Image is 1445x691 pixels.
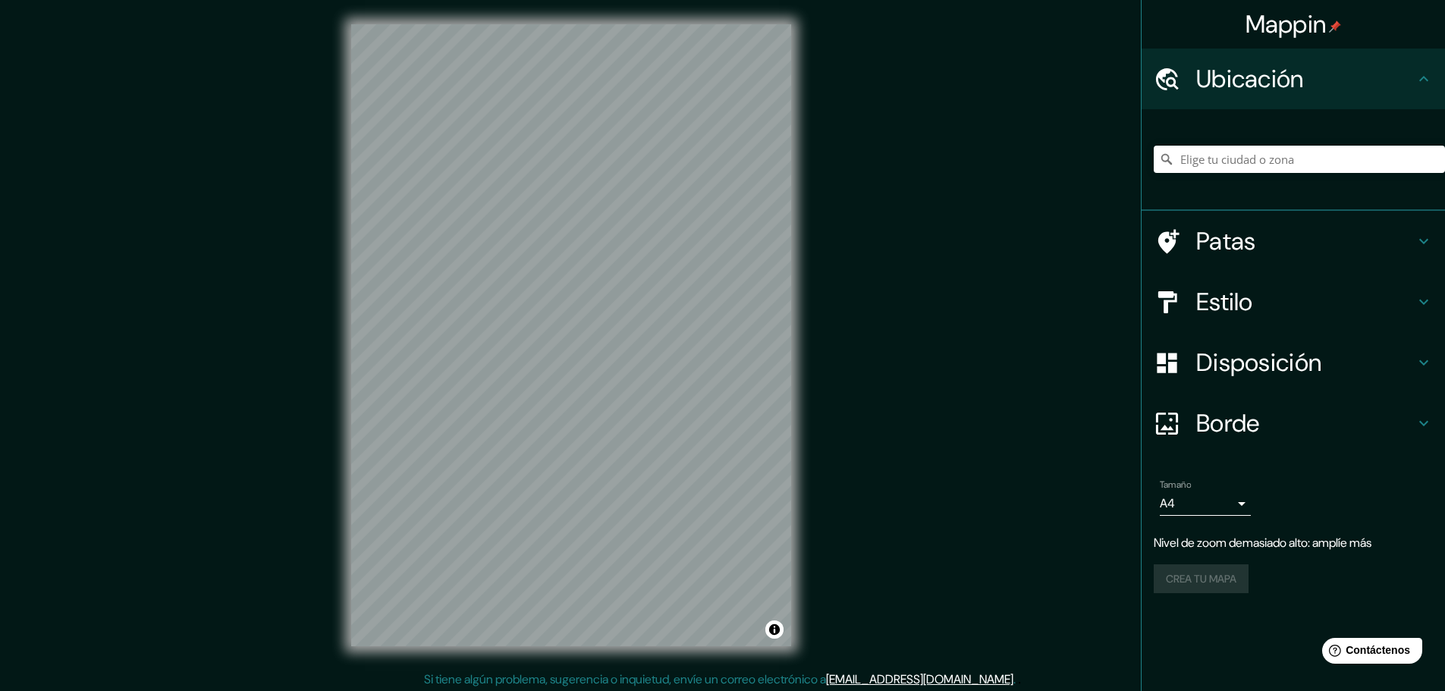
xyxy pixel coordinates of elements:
[1246,8,1327,40] font: Mappin
[1196,286,1253,318] font: Estilo
[1329,20,1341,33] img: pin-icon.png
[1196,225,1256,257] font: Patas
[1142,272,1445,332] div: Estilo
[1154,146,1445,173] input: Elige tu ciudad o zona
[1160,492,1251,516] div: A4
[1142,211,1445,272] div: Patas
[765,620,784,639] button: Activar o desactivar atribución
[1196,63,1304,95] font: Ubicación
[1160,495,1175,511] font: A4
[1142,332,1445,393] div: Disposición
[1018,671,1021,687] font: .
[1160,479,1191,491] font: Tamaño
[424,671,826,687] font: Si tiene algún problema, sugerencia o inquietud, envíe un correo electrónico a
[351,24,791,646] canvas: Mapa
[1016,671,1018,687] font: .
[1310,632,1428,674] iframe: Lanzador de widgets de ayuda
[826,671,1013,687] a: [EMAIL_ADDRESS][DOMAIN_NAME]
[1196,407,1260,439] font: Borde
[1142,49,1445,109] div: Ubicación
[1154,535,1371,551] font: Nivel de zoom demasiado alto: amplíe más
[1013,671,1016,687] font: .
[1196,347,1321,378] font: Disposición
[1142,393,1445,454] div: Borde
